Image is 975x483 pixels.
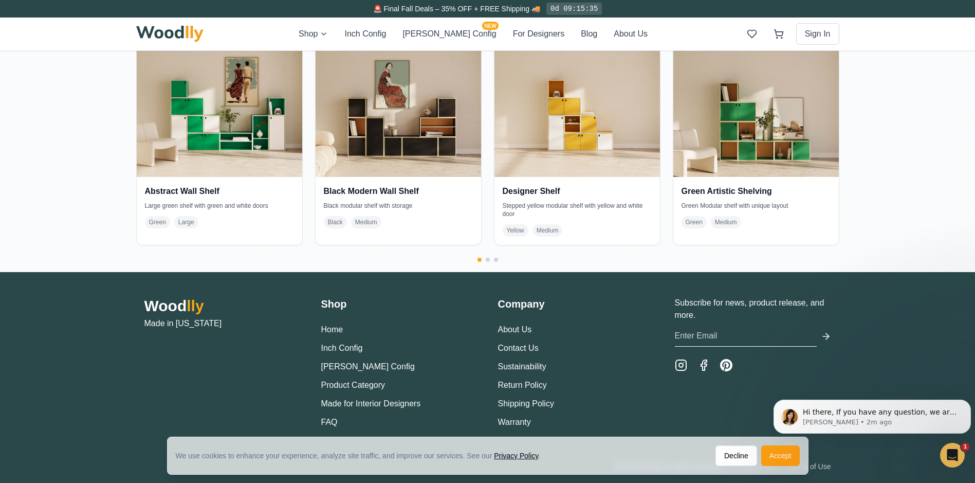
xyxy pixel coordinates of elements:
[808,170,956,192] button: Add to Wishlist
[711,216,741,228] span: Medium
[682,216,707,228] span: Green
[299,28,328,40] button: Shop
[402,28,496,40] button: [PERSON_NAME] ConfigNEW
[532,224,563,237] span: Medium
[494,11,660,177] img: Designer Shelf
[373,5,540,13] span: 🚨 Final Fall Deals – 35% OFF + FREE Shipping 🚚
[344,28,386,40] button: Inch Config
[321,399,421,408] a: Made for Interior Designers
[321,381,385,389] a: Product Category
[808,99,956,110] h4: Colors
[940,443,965,468] iframe: Intercom live chat
[761,407,800,427] button: Accept
[321,418,338,426] a: FAQ
[614,28,648,40] button: About Us
[810,116,827,133] button: Black
[144,297,301,315] h2: Wood
[715,407,757,427] button: Decline
[498,399,554,408] a: Shipping Policy
[498,297,654,311] h3: Company
[498,325,532,334] a: About Us
[477,258,482,262] button: Go to page 1
[720,359,732,371] a: Pinterest
[761,445,800,466] button: Accept
[961,443,969,451] span: 1
[498,344,539,352] a: Contact Us
[187,297,204,314] span: lly
[174,216,198,228] span: Large
[697,359,710,371] a: Facebook
[324,185,473,198] h4: Black Modern Wall Shelf
[581,28,597,40] button: Blog
[494,413,538,421] a: Privacy Policy
[498,362,546,371] a: Sustainability
[21,326,41,347] button: Open All Doors
[145,216,170,228] span: Green
[874,116,892,133] button: Green
[144,317,301,330] p: Made in [US_STATE]
[715,445,757,466] button: Decline
[482,22,498,30] span: NEW
[831,116,849,133] button: White
[682,202,831,210] p: Green Modular shelf with unique layout
[796,23,839,45] button: Sign In
[145,185,294,198] h4: Abstract Wall Shelf
[145,202,294,210] p: Large green shelf with green and white doors
[675,297,831,321] p: Subscribe for news, product release, and more.
[673,11,839,177] img: Green Artistic Shelving
[176,412,549,422] div: We use cookies to enhance your experience, analyze site traffic, and improve our services. See our .
[486,258,490,262] button: Go to page 2
[324,202,473,210] p: Black modular shelf with storage
[853,116,870,133] button: Yellow
[324,216,347,228] span: Black
[494,258,498,262] button: Go to page 3
[503,224,528,237] span: Yellow
[503,202,652,218] p: Stepped yellow modular shelf with yellow and white door
[351,216,381,228] span: Medium
[675,359,687,371] a: Instagram
[137,11,302,177] img: Abstract Wall Shelf
[546,3,602,15] div: 0d 09:15:35
[321,361,415,373] button: [PERSON_NAME] Config
[316,11,481,177] img: Black Modern Wall Shelf
[675,326,817,347] input: Enter Email
[29,12,45,29] button: Hide price
[498,381,547,389] a: Return Policy
[136,26,204,42] img: Woodlly
[769,378,975,455] iframe: Intercom notifications message
[808,142,956,165] button: Add to Cart
[682,185,831,198] h4: Green Artistic Shelving
[321,297,477,311] h3: Shop
[321,342,363,354] button: Inch Config
[21,352,41,372] button: Show Dimensions
[513,28,564,40] button: For Designers
[176,451,549,461] div: We use cookies to enhance your experience, analyze site traffic, and improve our services. See our .
[321,325,343,334] a: Home
[498,418,531,426] a: Warranty
[494,452,538,460] a: Privacy Policy
[808,19,898,34] h1: Asymmetrical Shelf
[503,185,652,198] h4: Designer Shelf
